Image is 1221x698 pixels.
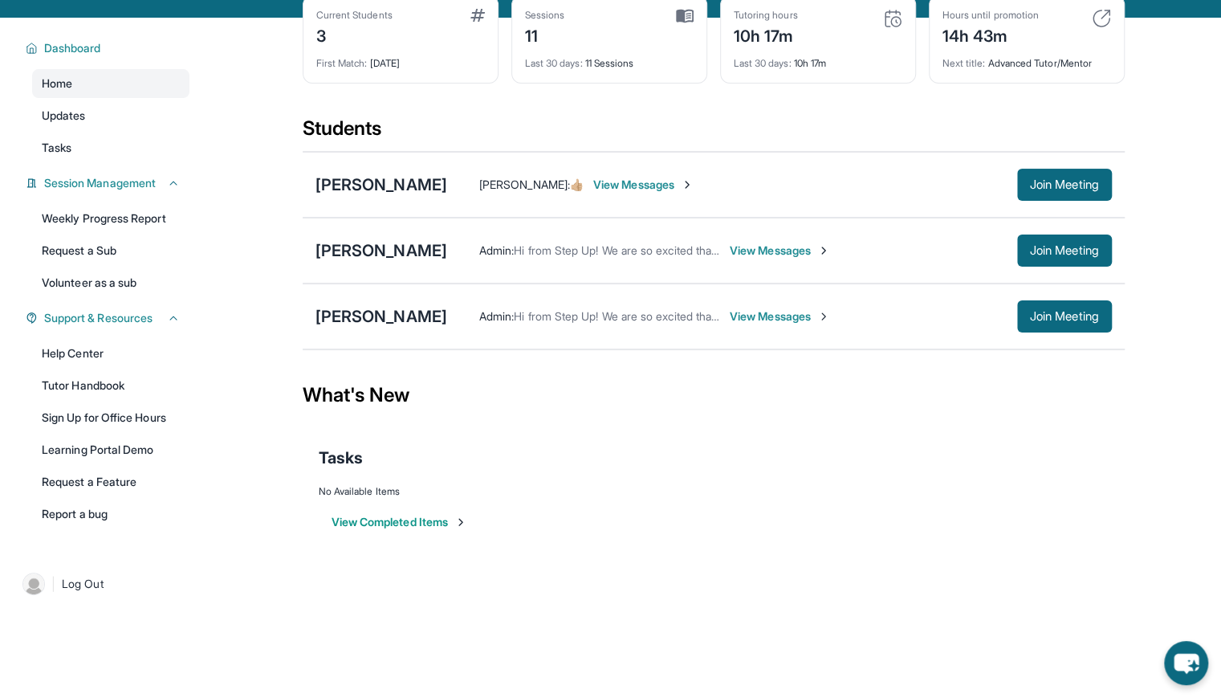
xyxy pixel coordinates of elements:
div: [PERSON_NAME] [315,173,447,196]
span: Dashboard [44,40,101,56]
span: Join Meeting [1030,246,1099,255]
a: Request a Feature [32,467,189,496]
button: Session Management [38,175,180,191]
img: Chevron-Right [681,178,694,191]
div: 14h 43m [942,22,1039,47]
div: [DATE] [316,47,485,70]
div: 10h 17m [734,47,902,70]
a: Help Center [32,339,189,368]
div: [PERSON_NAME] [315,239,447,262]
div: Hours until promotion [942,9,1039,22]
span: Session Management [44,175,156,191]
span: Join Meeting [1030,180,1099,190]
span: Home [42,76,72,92]
span: Tasks [42,140,71,156]
button: chat-button [1164,641,1208,685]
div: No Available Items [319,485,1109,498]
a: Home [32,69,189,98]
span: Last 30 days : [734,57,792,69]
button: View Completed Items [332,514,467,530]
a: Sign Up for Office Hours [32,403,189,432]
img: card [470,9,485,22]
span: First Match : [316,57,368,69]
div: 11 [525,22,565,47]
span: Support & Resources [44,310,153,326]
a: |Log Out [16,566,189,602]
span: Admin : [479,309,514,323]
span: Admin : [479,243,514,257]
a: Report a bug [32,500,189,529]
a: Weekly Progress Report [32,204,189,233]
span: Join Meeting [1030,312,1099,321]
button: Join Meeting [1017,235,1112,267]
span: View Messages [730,243,830,259]
button: Support & Resources [38,310,180,326]
a: Volunteer as a sub [32,268,189,297]
img: card [676,9,694,23]
img: card [883,9,902,28]
div: Tutoring hours [734,9,798,22]
a: Tasks [32,133,189,162]
a: Updates [32,101,189,130]
span: Tasks [319,447,363,469]
img: user-img [22,573,45,595]
button: Join Meeting [1017,169,1112,201]
div: Advanced Tutor/Mentor [942,47,1111,70]
div: Sessions [525,9,565,22]
div: Students [303,116,1125,151]
img: card [1092,9,1111,28]
span: | [51,574,55,594]
span: [PERSON_NAME] : [479,178,570,191]
span: Log Out [62,576,104,592]
a: Request a Sub [32,236,189,265]
span: Next title : [942,57,986,69]
span: View Messages [730,308,830,325]
div: 11 Sessions [525,47,694,70]
button: Dashboard [38,40,180,56]
div: Current Students [316,9,393,22]
img: Chevron-Right [817,244,830,257]
div: [PERSON_NAME] [315,305,447,328]
div: What's New [303,360,1125,431]
div: 3 [316,22,393,47]
span: View Messages [593,177,694,193]
button: Join Meeting [1017,300,1112,333]
span: Last 30 days : [525,57,583,69]
span: 👍🏼 [570,178,584,191]
a: Tutor Handbook [32,371,189,400]
img: Chevron-Right [817,310,830,323]
div: 10h 17m [734,22,798,47]
span: Updates [42,108,86,124]
a: Learning Portal Demo [32,435,189,464]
